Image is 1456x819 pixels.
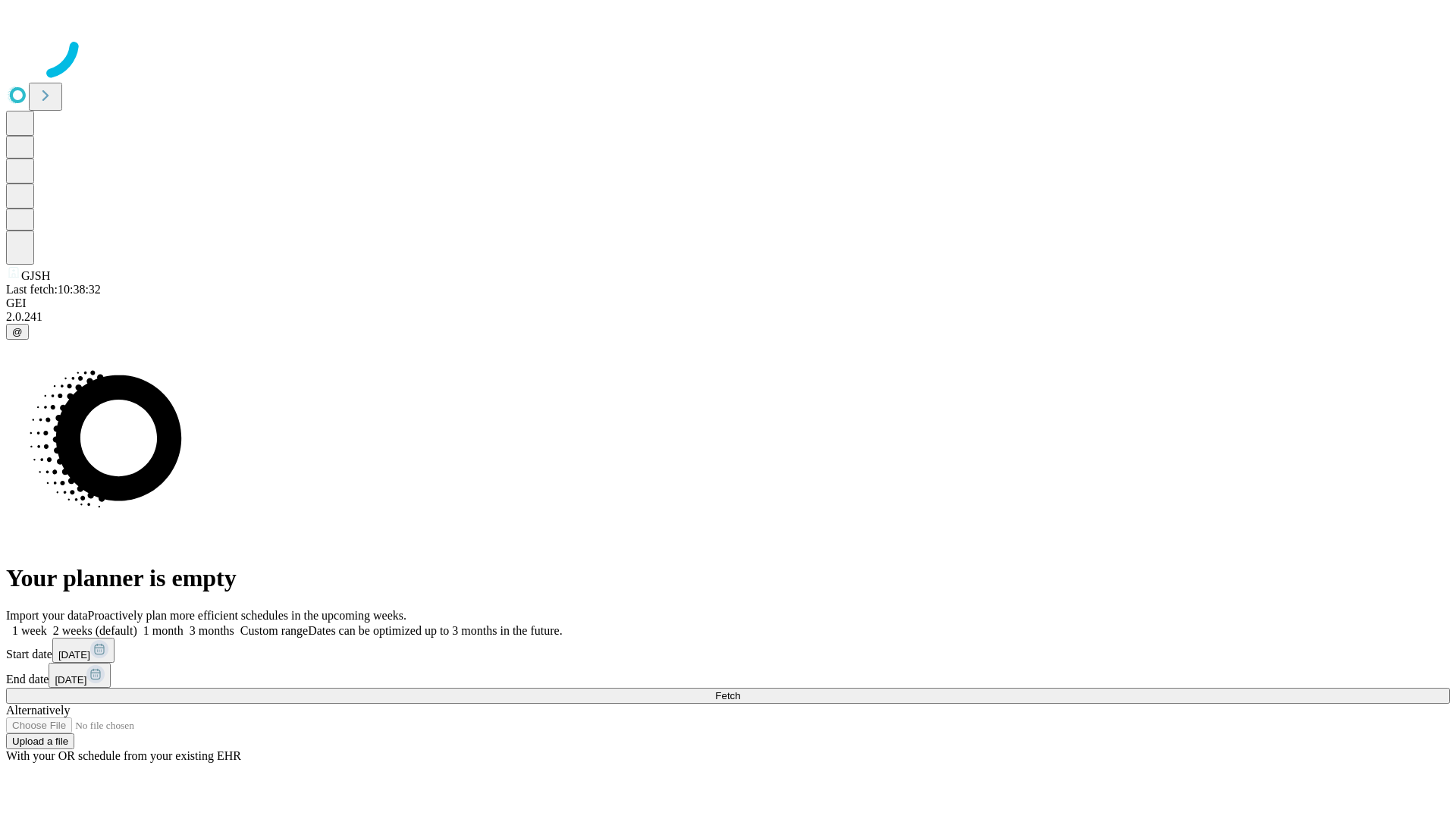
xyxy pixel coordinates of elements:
[715,690,740,701] span: Fetch
[53,624,137,637] span: 2 weeks (default)
[6,663,1450,688] div: End date
[12,326,23,337] span: @
[55,674,86,686] span: [DATE]
[88,609,406,622] span: Proactively plan more efficient schedules in the upcoming weeks.
[308,624,562,637] span: Dates can be optimized up to 3 months in the future.
[6,283,101,296] span: Last fetch: 10:38:32
[6,324,29,340] button: @
[58,649,90,661] span: [DATE]
[52,638,115,663] button: [DATE]
[6,564,1450,592] h1: Your planner is empty
[6,688,1450,704] button: Fetch
[6,704,70,717] span: Alternatively
[143,624,184,637] span: 1 month
[6,609,88,622] span: Import your data
[6,297,1450,310] div: GEI
[21,269,50,282] span: GJSH
[12,624,47,637] span: 1 week
[6,310,1450,324] div: 2.0.241
[49,663,111,688] button: [DATE]
[240,624,308,637] span: Custom range
[6,749,241,762] span: With your OR schedule from your existing EHR
[6,638,1450,663] div: Start date
[190,624,234,637] span: 3 months
[6,733,74,749] button: Upload a file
